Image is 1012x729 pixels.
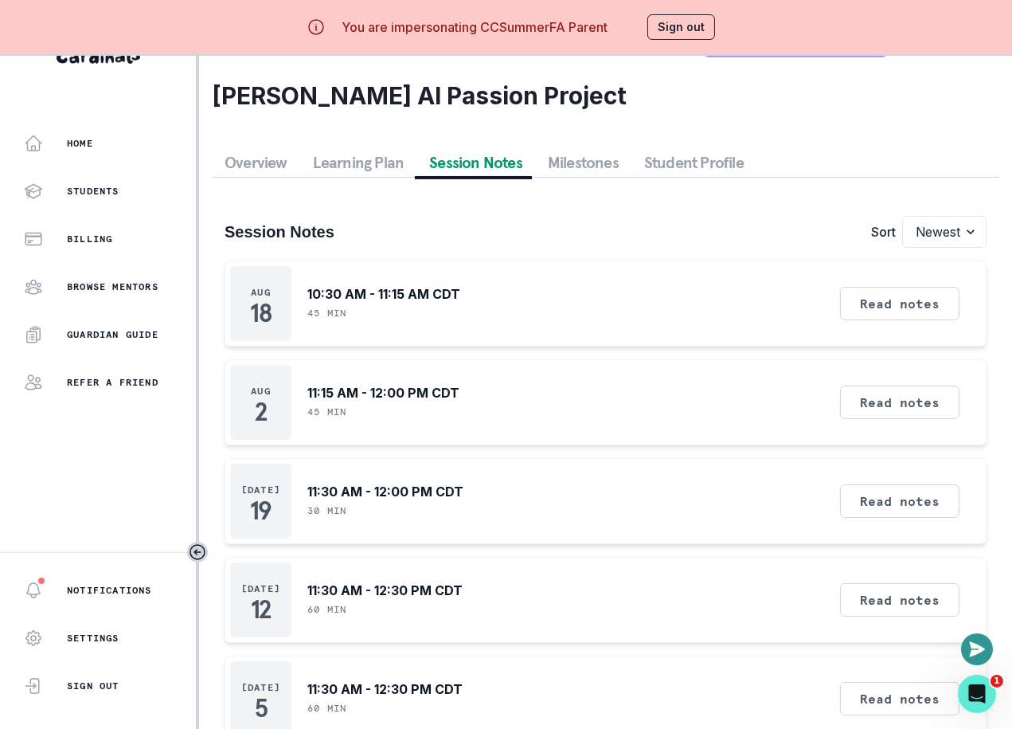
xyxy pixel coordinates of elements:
[251,602,271,617] p: 12
[251,385,271,398] p: Aug
[67,328,158,341] p: Guardian Guide
[991,675,1003,688] span: 1
[255,700,268,716] p: 5
[250,305,271,321] p: 18
[958,675,996,713] iframe: Intercom live chat
[67,632,119,645] p: Settings
[647,14,715,40] button: Sign out
[307,406,346,418] p: 45 min
[840,583,959,617] button: Read notes
[67,233,112,245] p: Billing
[67,584,152,597] p: Notifications
[187,542,208,562] button: Toggle sidebar
[840,386,959,419] button: Read notes
[961,633,993,665] button: Open or close messaging widget
[307,702,346,715] p: 60 min
[840,484,959,518] button: Read notes
[67,680,119,692] p: Sign Out
[255,404,267,420] p: 2
[307,581,463,600] p: 11:30 AM - 12:30 PM CDT
[307,383,459,402] p: 11:15 AM - 12:00 PM CDT
[251,286,271,299] p: Aug
[300,148,417,177] button: Learning Plan
[212,148,300,177] button: Overview
[342,18,608,37] p: You are impersonating CCSummerFA Parent
[250,503,272,519] p: 19
[307,482,463,501] p: 11:30 AM - 12:00 PM CDT
[631,148,756,177] button: Student Profile
[307,307,346,319] p: 45 min
[241,681,280,694] p: [DATE]
[840,682,959,715] button: Read notes
[307,603,346,616] p: 60 min
[535,148,631,177] button: Milestones
[416,148,535,177] button: Session Notes
[67,280,158,293] p: Browse Mentors
[307,284,460,304] p: 10:30 AM - 11:15 AM CDT
[871,222,896,241] p: Sort
[307,504,346,517] p: 30 min
[67,185,119,198] p: Students
[241,484,280,496] p: [DATE]
[225,222,334,241] h3: Session Notes
[67,137,93,150] p: Home
[67,376,158,389] p: Refer a friend
[840,287,959,320] button: Read notes
[212,81,999,110] h2: [PERSON_NAME] AI Passion Project
[307,680,463,699] p: 11:30 AM - 12:30 PM CDT
[241,582,280,595] p: [DATE]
